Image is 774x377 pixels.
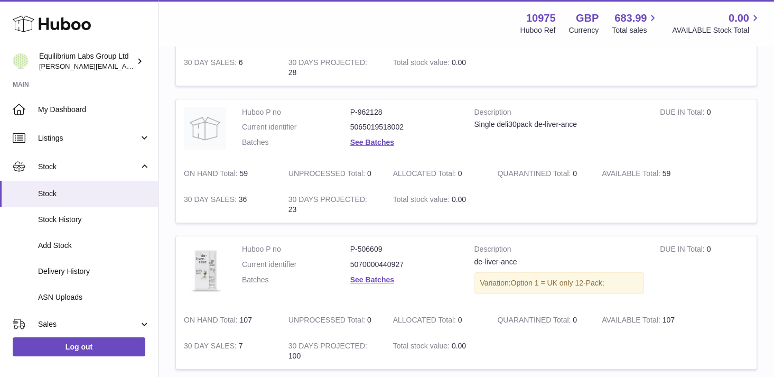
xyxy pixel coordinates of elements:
[660,108,706,119] strong: DUE IN Total
[184,169,240,180] strong: ON HAND Total
[393,195,452,206] strong: Total stock value
[184,107,226,150] img: product image
[602,316,662,327] strong: AVAILABLE Total
[38,319,139,329] span: Sales
[184,195,239,206] strong: 30 DAY SALES
[242,275,350,285] dt: Batches
[38,189,150,199] span: Stock
[474,119,645,130] div: Single deli30pack de-liver-ance
[242,244,350,254] dt: Huboo P no
[393,169,458,180] strong: ALLOCATED Total
[576,11,599,25] strong: GBP
[242,137,350,148] dt: Batches
[176,50,281,86] td: 6
[350,260,459,270] dd: 5070000440927
[38,133,139,143] span: Listings
[573,316,577,324] span: 0
[729,11,749,25] span: 0.00
[393,316,458,327] strong: ALLOCATED Total
[13,337,145,356] a: Log out
[393,342,452,353] strong: Total stock value
[281,187,385,223] td: 23
[38,105,150,115] span: My Dashboard
[184,316,240,327] strong: ON HAND Total
[497,169,573,180] strong: QUARANTINED Total
[474,244,645,257] strong: Description
[176,187,281,223] td: 36
[184,244,226,297] img: product image
[660,245,706,256] strong: DUE IN Total
[474,257,645,267] div: de-liver-ance
[452,342,466,350] span: 0.00
[38,266,150,277] span: Delivery History
[184,342,239,353] strong: 30 DAY SALES
[38,162,139,172] span: Stock
[176,333,281,369] td: 7
[393,58,452,69] strong: Total stock value
[672,25,761,35] span: AVAILABLE Stock Total
[350,275,394,284] a: See Batches
[594,161,698,187] td: 59
[602,169,662,180] strong: AVAILABLE Total
[385,307,490,333] td: 0
[288,195,367,206] strong: 30 DAYS PROJECTED
[526,11,556,25] strong: 10975
[569,25,599,35] div: Currency
[452,58,466,67] span: 0.00
[38,215,150,225] span: Stock History
[652,99,757,161] td: 0
[176,161,281,187] td: 59
[652,236,757,307] td: 0
[474,272,645,294] div: Variation:
[281,161,385,187] td: 0
[350,122,459,132] dd: 5065019518002
[242,260,350,270] dt: Current identifier
[281,307,385,333] td: 0
[288,342,367,353] strong: 30 DAYS PROJECTED
[38,241,150,251] span: Add Stock
[39,62,212,70] span: [PERSON_NAME][EMAIL_ADDRESS][DOMAIN_NAME]
[281,50,385,86] td: 28
[288,169,367,180] strong: UNPROCESSED Total
[176,307,281,333] td: 107
[594,307,698,333] td: 107
[452,195,466,204] span: 0.00
[385,161,490,187] td: 0
[39,51,134,71] div: Equilibrium Labs Group Ltd
[511,279,604,287] span: Option 1 = UK only 12-Pack;
[573,169,577,178] span: 0
[612,25,659,35] span: Total sales
[184,58,239,69] strong: 30 DAY SALES
[614,11,647,25] span: 683.99
[350,138,394,146] a: See Batches
[242,122,350,132] dt: Current identifier
[350,107,459,117] dd: P-962128
[612,11,659,35] a: 683.99 Total sales
[672,11,761,35] a: 0.00 AVAILABLE Stock Total
[350,244,459,254] dd: P-506609
[38,292,150,302] span: ASN Uploads
[288,316,367,327] strong: UNPROCESSED Total
[474,107,645,120] strong: Description
[242,107,350,117] dt: Huboo P no
[13,53,29,69] img: h.woodrow@theliverclinic.com
[288,58,367,69] strong: 30 DAYS PROJECTED
[520,25,556,35] div: Huboo Ref
[497,316,573,327] strong: QUARANTINED Total
[281,333,385,369] td: 100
